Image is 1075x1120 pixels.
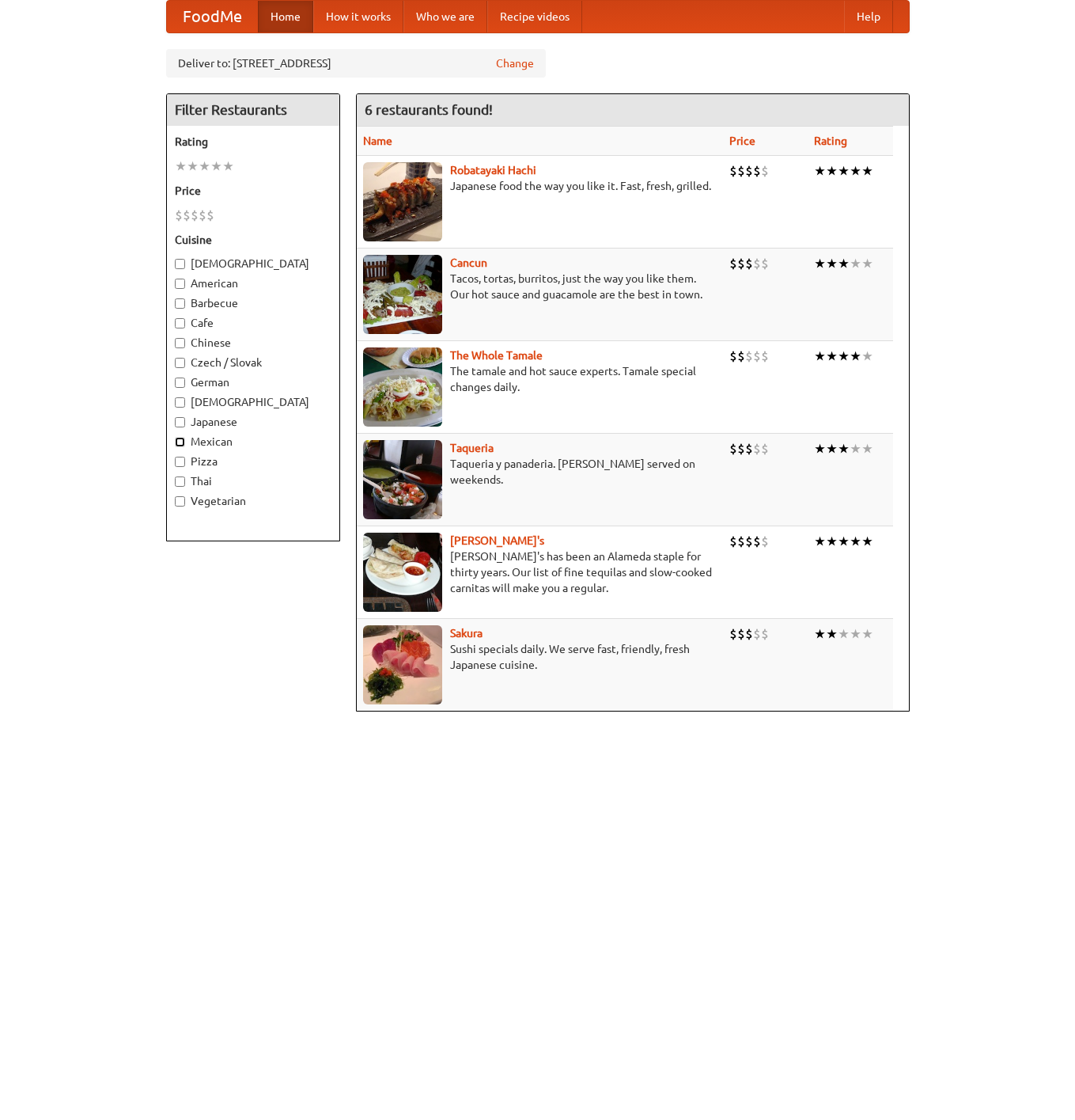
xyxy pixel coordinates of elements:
[363,533,442,612] img: pedros.jpg
[737,162,745,180] li: $
[496,55,534,71] a: Change
[753,162,761,180] li: $
[753,255,761,272] li: $
[814,533,826,550] li: ★
[753,533,761,550] li: $
[450,256,487,269] a: Cancun
[814,255,826,272] li: ★
[745,347,753,365] li: $
[850,625,861,643] li: ★
[175,183,331,199] h5: Price
[737,625,745,643] li: $
[175,434,331,450] label: Mexican
[761,625,769,643] li: $
[737,533,745,550] li: $
[175,275,331,291] label: American
[175,338,185,348] input: Chinese
[363,162,442,241] img: robatayaki.jpg
[753,625,761,643] li: $
[761,162,769,180] li: $
[753,440,761,457] li: $
[850,440,861,457] li: ★
[175,457,185,467] input: Pizza
[191,207,199,224] li: $
[826,533,838,550] li: ★
[210,158,222,175] li: ★
[850,255,861,272] li: ★
[363,625,442,704] img: sakura.jpg
[450,164,536,177] a: Robatayaki Hachi
[363,456,717,488] p: Taqueria y panaderia. [PERSON_NAME] served on weekends.
[313,1,403,32] a: How it works
[403,1,487,32] a: Who we are
[826,440,838,457] li: ★
[175,298,185,309] input: Barbecue
[729,135,755,147] a: Price
[175,473,331,489] label: Thai
[363,440,442,519] img: taqueria.jpg
[826,162,838,180] li: ★
[363,178,717,194] p: Japanese food the way you like it. Fast, fresh, grilled.
[450,534,544,547] b: [PERSON_NAME]'s
[167,94,339,126] h4: Filter Restaurants
[363,363,717,395] p: The tamale and hot sauce experts. Tamale special changes daily.
[838,255,850,272] li: ★
[363,549,717,596] p: [PERSON_NAME]'s has been an Alameda staple for thirty years. Our list of fine tequilas and slow-c...
[850,347,861,365] li: ★
[861,162,873,180] li: ★
[761,255,769,272] li: $
[175,318,185,328] input: Cafe
[861,255,873,272] li: ★
[166,49,546,78] div: Deliver to: [STREET_ADDRESS]
[745,533,753,550] li: $
[814,625,826,643] li: ★
[450,442,494,454] b: Taqueria
[222,158,234,175] li: ★
[737,440,745,457] li: $
[761,347,769,365] li: $
[363,641,717,673] p: Sushi specials daily. We serve fast, friendly, fresh Japanese cuisine.
[175,134,331,150] h5: Rating
[363,255,442,334] img: cancun.jpg
[814,440,826,457] li: ★
[450,627,483,640] a: Sakura
[838,533,850,550] li: ★
[167,1,258,32] a: FoodMe
[861,440,873,457] li: ★
[487,1,582,32] a: Recipe videos
[861,625,873,643] li: ★
[729,162,737,180] li: $
[175,437,185,447] input: Mexican
[365,102,493,117] ng-pluralize: 6 restaurants found!
[175,374,331,390] label: German
[175,394,331,410] label: [DEMOGRAPHIC_DATA]
[175,295,331,311] label: Barbecue
[175,358,185,368] input: Czech / Slovak
[175,232,331,248] h5: Cuisine
[175,279,185,289] input: American
[850,533,861,550] li: ★
[844,1,893,32] a: Help
[861,347,873,365] li: ★
[175,414,331,430] label: Japanese
[737,347,745,365] li: $
[175,158,187,175] li: ★
[745,255,753,272] li: $
[199,158,210,175] li: ★
[826,347,838,365] li: ★
[175,256,331,271] label: [DEMOGRAPHIC_DATA]
[729,347,737,365] li: $
[363,347,442,427] img: wholetamale.jpg
[838,440,850,457] li: ★
[814,347,826,365] li: ★
[175,454,331,469] label: Pizza
[826,255,838,272] li: ★
[450,349,543,362] a: The Whole Tamale
[175,207,183,224] li: $
[838,625,850,643] li: ★
[199,207,206,224] li: $
[175,493,331,509] label: Vegetarian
